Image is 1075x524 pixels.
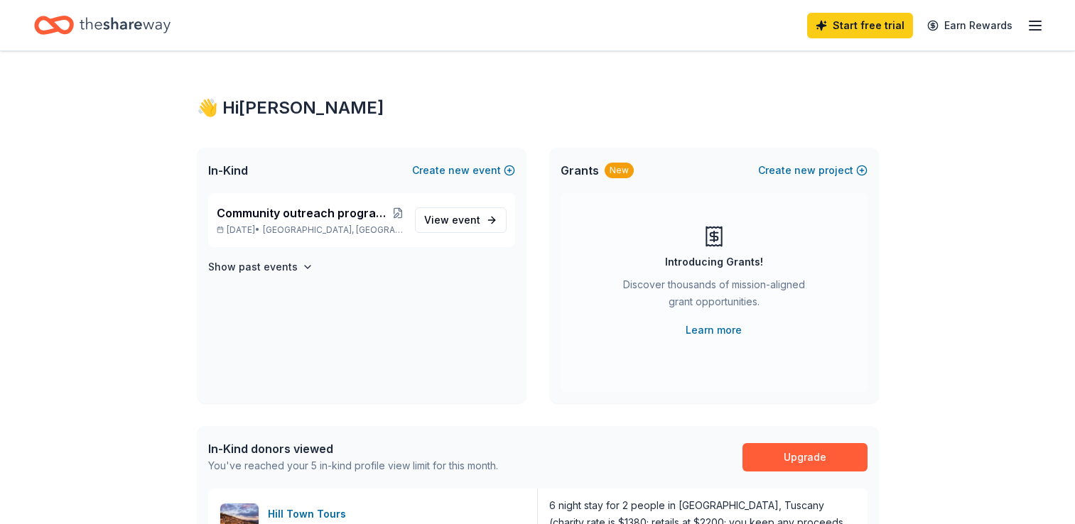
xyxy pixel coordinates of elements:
[208,457,498,474] div: You've reached your 5 in-kind profile view limit for this month.
[415,207,507,233] a: View event
[794,162,816,179] span: new
[412,162,515,179] button: Createnewevent
[561,162,599,179] span: Grants
[208,258,298,275] h4: Show past events
[758,162,868,179] button: Createnewproject
[208,258,313,275] button: Show past events
[263,224,403,236] span: [GEOGRAPHIC_DATA], [GEOGRAPHIC_DATA]
[617,276,811,316] div: Discover thousands of mission-aligned grant opportunities.
[686,322,742,339] a: Learn more
[268,506,352,523] div: Hill Town Tours
[665,253,763,271] div: Introducing Grants!
[605,163,634,178] div: New
[217,224,404,236] p: [DATE] •
[34,9,171,42] a: Home
[742,443,868,471] a: Upgrade
[208,440,498,457] div: In-Kind donors viewed
[919,13,1021,38] a: Earn Rewards
[424,212,480,229] span: View
[807,13,913,38] a: Start free trial
[208,162,248,179] span: In-Kind
[197,97,879,119] div: 👋 Hi [PERSON_NAME]
[452,214,480,226] span: event
[448,162,470,179] span: new
[217,204,392,222] span: Community outreach program mural project for first responders active duty military and veterans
